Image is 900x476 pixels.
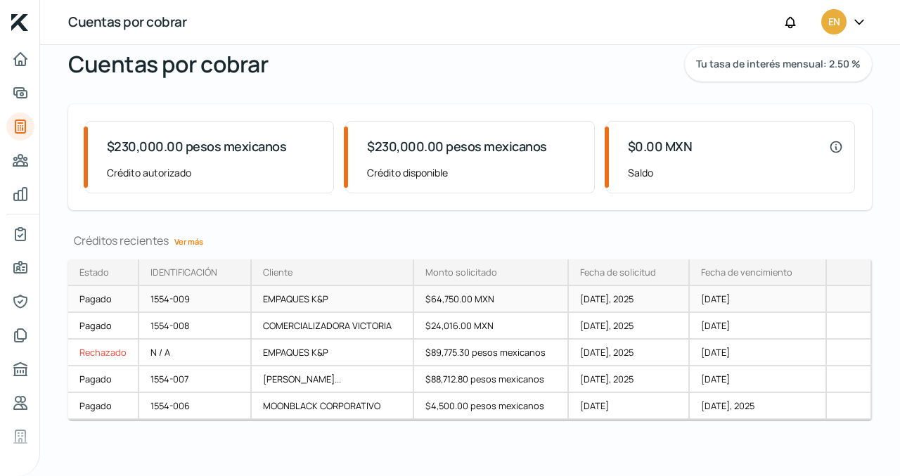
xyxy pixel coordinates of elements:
[6,79,34,107] a: Adelantar facturas
[68,366,139,393] a: Pagado
[263,319,392,332] font: COMERCIALIZADORA VICTORIA
[107,138,287,155] font: $230,000.00 pesos mexicanos
[628,138,693,155] font: $0.00 MXN
[150,266,217,278] font: IDENTIFICACIÓN
[828,15,840,28] font: EN
[263,373,341,385] font: [PERSON_NAME]...
[701,292,730,305] font: [DATE]
[263,266,292,278] font: Cliente
[263,346,328,359] font: EMPAQUES K&P
[174,236,203,247] font: Ver más
[6,423,34,451] a: Industria
[701,266,792,278] font: Fecha de vencimiento
[68,340,139,366] a: Rechazado
[701,399,754,412] font: [DATE], 2025
[701,319,730,332] font: [DATE]
[580,319,634,332] font: [DATE], 2025
[696,57,861,70] font: Tu tasa de interés mensual: 2.50 %
[150,292,190,305] font: 1554-009
[68,313,139,340] a: Pagado
[263,399,380,412] font: MOONBLACK CORPORATIVO
[580,266,656,278] font: Fecha de solicitud
[6,321,34,349] a: Documentos
[6,220,34,248] a: Mi contrato
[74,233,169,248] font: Créditos recientes
[425,399,544,412] font: $4,500.00 pesos mexicanos
[701,373,730,385] font: [DATE]
[68,49,268,79] font: Cuentas por cobrar
[425,319,494,332] font: $24,016.00 MXN
[580,292,634,305] font: [DATE], 2025
[79,292,112,305] font: Pagado
[701,346,730,359] font: [DATE]
[6,389,34,417] a: Referencias
[6,288,34,316] a: Representantes
[79,319,112,332] font: Pagado
[150,319,189,332] font: 1554-008
[68,13,186,31] font: Cuentas por cobrar
[6,180,34,208] a: Mis finanzas
[79,373,112,385] font: Pagado
[6,254,34,282] a: Información general
[425,346,546,359] font: $89,775.30 pesos mexicanos
[107,166,191,179] font: Crédito autorizado
[150,399,190,412] font: 1554-006
[79,266,109,278] font: Estado
[367,166,448,179] font: Crédito disponible
[6,112,34,141] a: Tus créditos
[628,166,653,179] font: Saldo
[263,292,328,305] font: EMPAQUES K&P
[79,399,112,412] font: Pagado
[6,146,34,174] a: Pago a proveedores
[79,346,127,359] font: Rechazado
[425,266,497,278] font: Monto solicitado
[580,399,609,412] font: [DATE]
[68,393,139,420] a: Pagado
[150,346,170,359] font: N / A
[6,355,34,383] a: Buró de crédito
[367,138,547,155] font: $230,000.00 pesos mexicanos
[425,373,544,385] font: $88,712.80 pesos mexicanos
[6,45,34,73] a: Inicio
[68,286,139,313] a: Pagado
[580,373,634,385] font: [DATE], 2025
[580,346,634,359] font: [DATE], 2025
[169,231,209,252] a: Ver más
[425,292,494,305] font: $64,750.00 MXN
[150,373,188,385] font: 1554-007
